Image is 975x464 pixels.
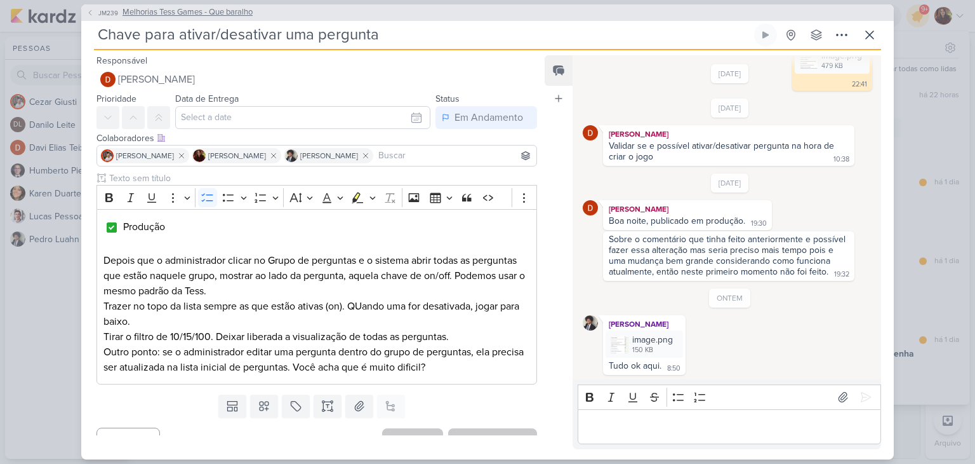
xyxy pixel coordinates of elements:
div: Editor editing area: main [96,209,537,385]
input: Kard Sem Título [94,24,752,46]
div: 19:32 [834,270,849,280]
img: Davi Elias Teixeira [100,72,116,87]
div: Colaboradores [96,132,537,145]
span: [PERSON_NAME] [116,150,174,161]
div: 479 KB [821,61,862,71]
div: Editor toolbar [96,185,537,210]
img: Cezar Giusti [101,149,114,162]
div: Boa noite, publicado em produção. [609,215,745,226]
div: Editor toolbar [578,385,881,409]
img: 6tDsSC5k0czjLR3Us03WYizwreHHFF08f2UZdH1r.png [800,51,818,69]
div: 150 KB [632,345,673,355]
div: image.png [606,331,683,358]
div: Ligar relógio [760,30,771,40]
img: Pedro Luahn Simões [583,315,598,331]
img: RKwnv3kun3OXAgWOj6uEyVl7lzFVcF4kqpDV4nT9.png [611,336,628,353]
div: image.png [632,333,673,346]
img: Pedro Luahn Simões [285,149,298,162]
div: Em Andamento [454,110,523,125]
div: 8:50 [667,364,680,374]
span: [PERSON_NAME] [118,72,195,87]
div: [PERSON_NAME] [606,203,769,215]
input: Buscar [376,148,534,163]
div: image.png [795,46,870,74]
label: Status [435,93,460,104]
div: 22:41 [852,79,867,90]
button: Cancelar [96,428,160,453]
label: Prioridade [96,93,136,104]
div: Tudo ok aqui. [609,360,661,371]
img: Davi Elias Teixeira [583,125,598,140]
p: Depois que o administrador clicar no Grupo de perguntas e o sistema abrir todas as perguntas que ... [103,253,530,299]
div: [PERSON_NAME] [606,318,683,331]
span: [PERSON_NAME] [300,150,358,161]
span: Produção [123,221,165,233]
p: Tirar o filtro de 10/15/100. Deixar liberada a visualização de todas as perguntas. [103,329,530,345]
input: Select a date [175,106,430,129]
span: [PERSON_NAME] [208,150,266,161]
button: Em Andamento [435,106,537,129]
div: [PERSON_NAME] [606,128,852,140]
p: Trazer no topo da lista sempre as que estão ativas (on). QUando uma for desativada, jogar para ba... [103,299,530,329]
label: Responsável [96,55,147,66]
div: Sobre o comentário que tinha feito anteriormente e possível fazer essa alteração mas seria precis... [609,234,848,277]
div: 19:30 [751,219,767,229]
input: Texto sem título [107,172,537,185]
p: Outro ponto: se o administrador editar uma pergunta dentro do grupo de perguntas, ela precisa ser... [103,345,530,375]
div: Validar se e possível ativar/desativar pergunta na hora de criar o jogo [609,140,837,162]
button: [PERSON_NAME] [96,68,537,91]
div: 10:38 [833,154,849,165]
img: Jaqueline Molina [193,149,206,162]
div: Editor editing area: main [578,409,881,444]
img: Davi Elias Teixeira [583,200,598,215]
label: Data de Entrega [175,93,239,104]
